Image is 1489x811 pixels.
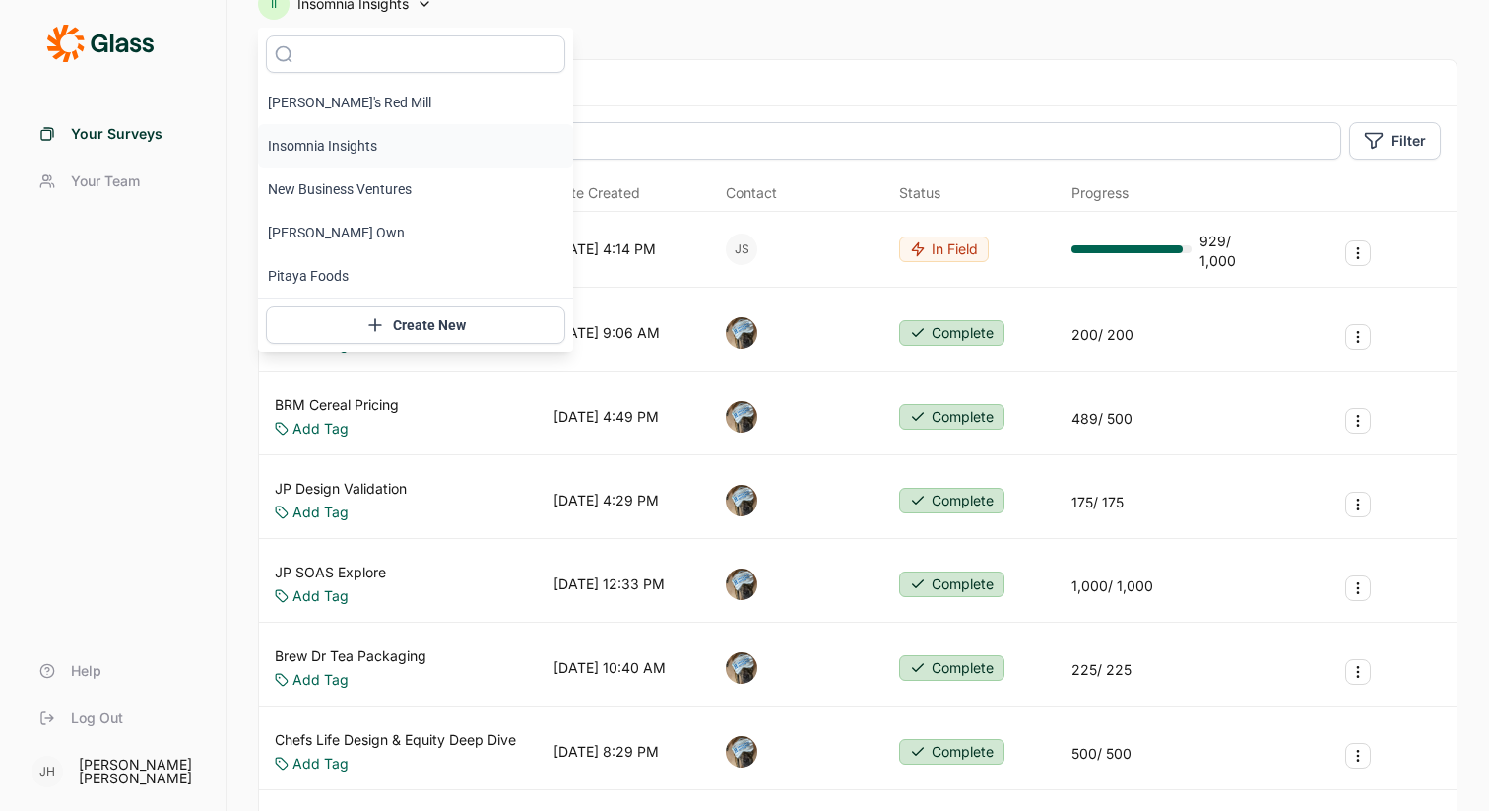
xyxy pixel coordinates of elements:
[899,183,940,203] div: Status
[1071,493,1124,512] div: 175 / 175
[79,758,202,785] div: [PERSON_NAME] [PERSON_NAME]
[553,658,666,678] div: [DATE] 10:40 AM
[1345,324,1371,350] button: Survey Actions
[899,320,1004,346] button: Complete
[258,124,573,168] li: Insomnia Insights
[553,239,656,259] div: [DATE] 4:14 PM
[258,81,573,124] li: [PERSON_NAME]'s Red Mill
[292,503,349,522] a: Add Tag
[71,709,123,728] span: Log Out
[1345,659,1371,685] button: Survey Actions
[726,401,757,433] img: ocn8z7iqvmiiaveqkfqd.png
[275,730,516,750] a: Chefs Life Design & Equity Deep Dive
[553,183,640,203] span: Date Created
[32,756,63,787] div: JH
[899,237,989,262] button: In Field
[553,574,665,594] div: [DATE] 12:33 PM
[726,317,757,349] img: ocn8z7iqvmiiaveqkfqd.png
[553,491,659,510] div: [DATE] 4:29 PM
[1345,240,1371,266] button: Survey Actions
[71,661,101,681] span: Help
[553,407,659,427] div: [DATE] 4:49 PM
[258,254,573,298] li: Pitaya Foods
[292,419,349,439] a: Add Tag
[275,646,426,666] a: Brew Dr Tea Packaging
[292,586,349,606] a: Add Tag
[1345,743,1371,769] button: Survey Actions
[726,183,777,203] div: Contact
[1199,232,1268,271] div: 929 / 1,000
[258,211,573,254] li: [PERSON_NAME] Own
[1071,325,1133,345] div: 200 / 200
[71,171,140,191] span: Your Team
[899,488,1004,513] button: Complete
[553,323,660,343] div: [DATE] 9:06 AM
[726,652,757,684] img: ocn8z7iqvmiiaveqkfqd.png
[899,655,1004,681] button: Complete
[275,563,386,582] a: JP SOAS Explore
[726,485,757,516] img: ocn8z7iqvmiiaveqkfqd.png
[899,572,1004,597] button: Complete
[726,736,757,768] img: ocn8z7iqvmiiaveqkfqd.png
[1345,575,1371,601] button: Survey Actions
[275,479,407,499] a: JP Design Validation
[1345,408,1371,434] button: Survey Actions
[1071,576,1153,596] div: 1,000 / 1,000
[726,569,757,600] img: ocn8z7iqvmiiaveqkfqd.png
[1071,183,1129,203] div: Progress
[726,234,757,265] div: JS
[553,742,659,762] div: [DATE] 8:29 PM
[899,404,1004,430] button: Complete
[275,122,1341,160] input: Search
[1392,131,1426,151] span: Filter
[258,168,573,211] li: New Business Ventures
[292,670,349,690] a: Add Tag
[899,739,1004,765] button: Complete
[292,754,349,774] a: Add Tag
[1071,409,1133,429] div: 489 / 500
[1071,660,1132,680] div: 225 / 225
[71,124,162,144] span: Your Surveys
[1349,122,1441,160] button: Filter
[1345,492,1371,517] button: Survey Actions
[275,395,399,415] a: BRM Cereal Pricing
[266,306,565,344] button: Create New
[1071,744,1132,764] div: 500 / 500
